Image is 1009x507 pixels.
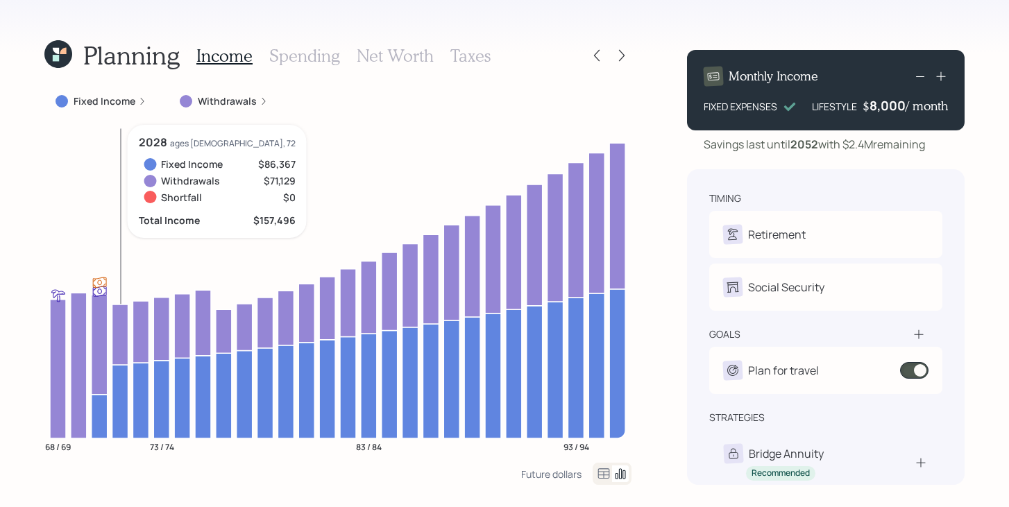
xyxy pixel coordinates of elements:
div: strategies [709,411,765,424]
h3: Taxes [450,46,491,66]
div: Social Security [748,279,824,295]
h1: Planning [83,40,180,70]
div: Savings last until with $2.4M remaining [704,136,925,153]
div: Plan for travel [748,362,819,379]
h4: / month [906,98,948,114]
div: Recommended [752,467,810,479]
h4: $ [863,98,870,114]
div: timing [709,191,741,205]
b: 2052 [790,137,818,152]
label: Withdrawals [198,94,257,108]
div: LIFESTYLE [812,99,857,114]
label: Fixed Income [74,94,135,108]
h3: Spending [269,46,340,66]
tspan: 68 / 69 [45,440,71,452]
h4: Monthly Income [729,69,818,84]
h3: Net Worth [357,46,434,66]
div: FIXED EXPENSES [704,99,777,114]
h3: Income [196,46,253,66]
tspan: 83 / 84 [356,440,382,452]
div: 8,000 [870,97,906,114]
div: goals [709,327,740,341]
tspan: 73 / 74 [150,440,174,452]
tspan: 93 / 94 [563,440,589,452]
div: Retirement [748,226,806,243]
div: Future dollars [521,467,582,481]
div: Bridge Annuity [749,445,824,462]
